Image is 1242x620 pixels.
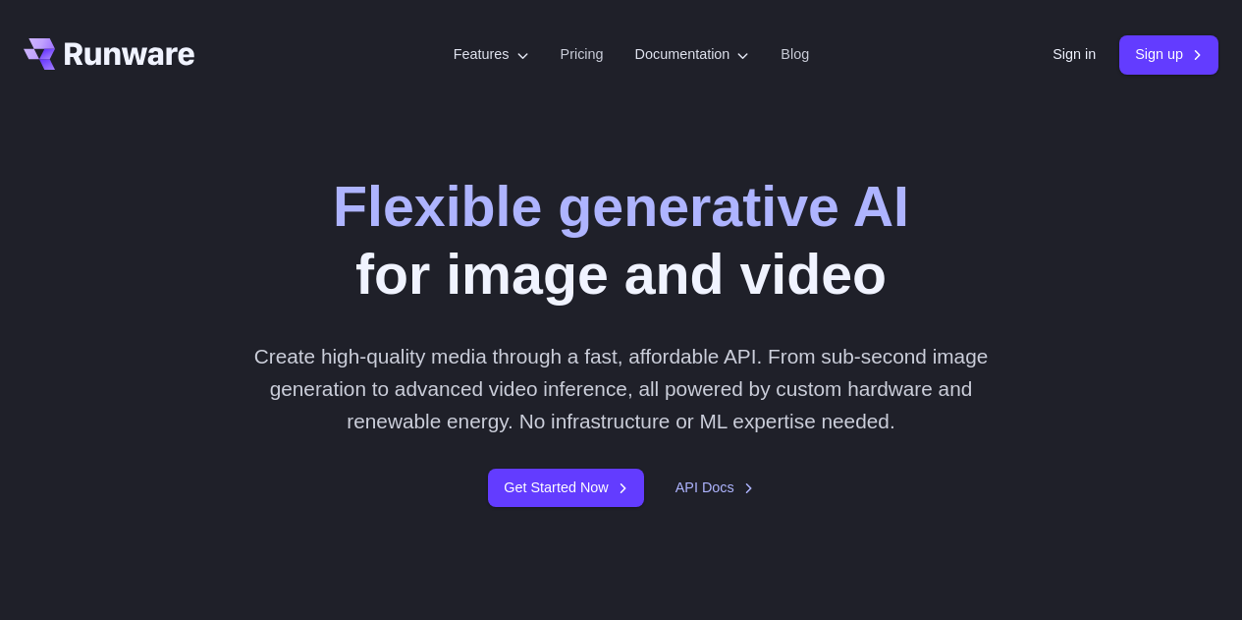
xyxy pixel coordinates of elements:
a: Blog [781,43,809,66]
a: Go to / [24,38,194,70]
a: API Docs [675,477,754,499]
p: Create high-quality media through a fast, affordable API. From sub-second image generation to adv... [239,340,1003,438]
label: Features [454,43,529,66]
a: Get Started Now [488,469,643,507]
a: Pricing [561,43,604,66]
strong: Flexible generative AI [333,175,909,238]
a: Sign in [1053,43,1096,66]
label: Documentation [635,43,750,66]
a: Sign up [1119,35,1218,74]
h1: for image and video [333,173,909,309]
